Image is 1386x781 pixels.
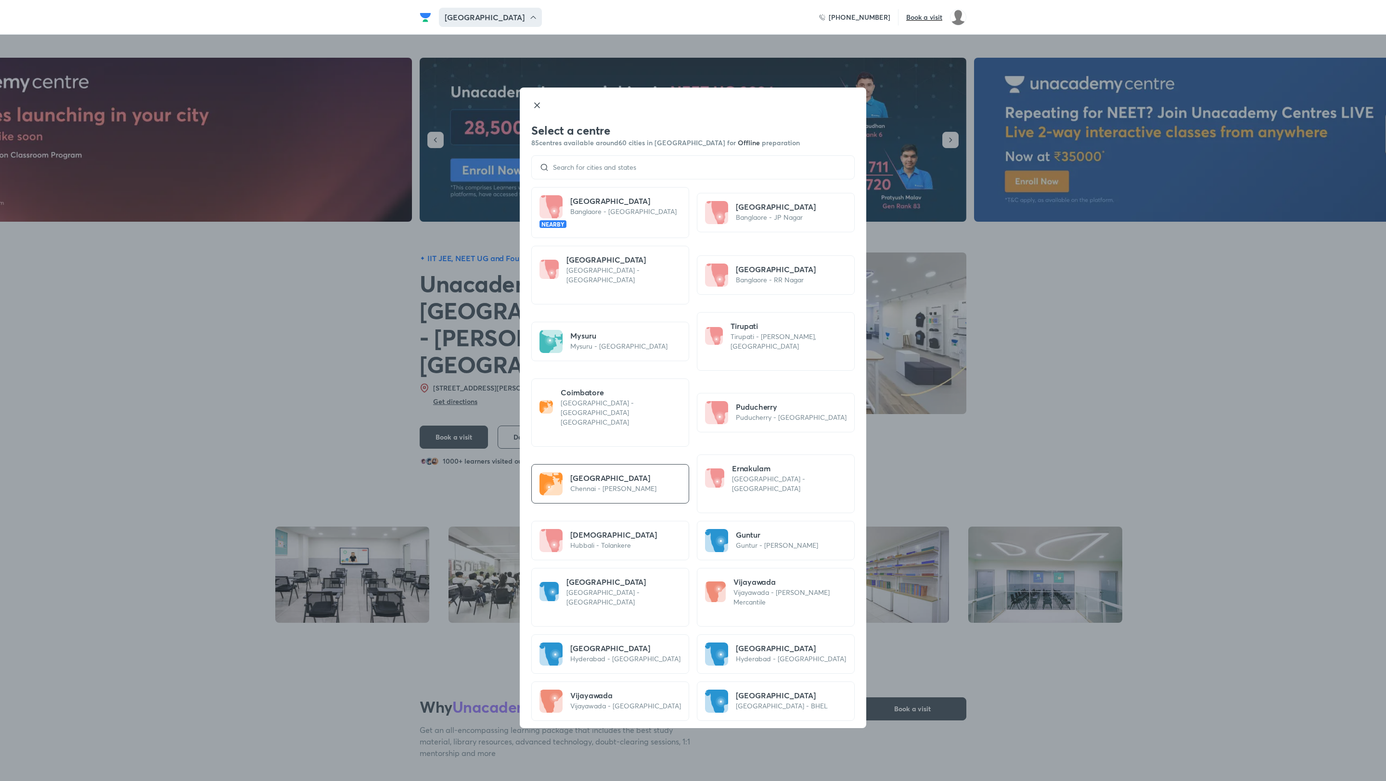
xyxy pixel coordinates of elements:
[566,588,685,607] p: [GEOGRAPHIC_DATA] - [GEOGRAPHIC_DATA]
[570,330,667,341] h5: Mysuru
[736,201,816,213] h5: [GEOGRAPHIC_DATA]
[570,541,657,550] p: Hubbali - Tolankere
[819,13,890,22] a: [PHONE_NUMBER]
[736,275,816,285] p: Banglaore - RR Nagar
[738,138,762,147] span: Offline
[731,332,850,351] p: Tirupati - [PERSON_NAME], [GEOGRAPHIC_DATA]
[539,220,566,228] h6: NEARBY
[736,264,816,275] h5: [GEOGRAPHIC_DATA]
[549,164,847,171] input: Search for cities and states
[736,413,847,422] p: Puducherry - [GEOGRAPHIC_DATA]
[705,468,724,488] img: city-icon
[570,472,656,484] h5: [GEOGRAPHIC_DATA]
[566,576,685,588] h5: [GEOGRAPHIC_DATA]
[736,529,818,541] h5: Guntur
[733,576,850,588] h5: Vijayawada
[705,264,728,287] img: city-icon
[906,13,942,22] h6: Book a visit
[705,529,728,552] img: city-icon
[570,195,677,207] h5: [GEOGRAPHIC_DATA]
[566,254,685,265] h5: [GEOGRAPHIC_DATA]
[736,213,816,222] p: Banglaore - JP Nagar
[531,123,855,138] h3: Select a centre
[732,463,850,474] h5: Ernakulam
[539,690,563,713] img: city-icon
[736,690,828,701] h5: [GEOGRAPHIC_DATA]
[732,474,850,493] p: [GEOGRAPHIC_DATA] - [GEOGRAPHIC_DATA]
[539,582,559,601] img: city-icon
[539,195,563,218] img: city-icon
[539,529,563,552] img: city-icon
[539,400,553,414] img: city-icon
[570,654,680,664] p: Hyderabad - [GEOGRAPHIC_DATA]
[570,529,657,541] h5: [DEMOGRAPHIC_DATA]
[531,138,855,148] h6: 85 centres available around 60 cities in [GEOGRAPHIC_DATA] for preparation
[561,398,685,427] p: [GEOGRAPHIC_DATA] - [GEOGRAPHIC_DATA] [GEOGRAPHIC_DATA]
[736,642,846,654] h5: [GEOGRAPHIC_DATA]
[561,387,685,398] h5: Coimbatore
[420,12,431,23] img: Company Logo
[731,320,850,332] h5: Tirupati
[570,690,681,701] h5: Vijayawada
[705,581,726,602] img: city-icon
[736,401,847,413] h5: Puducherry
[705,642,728,666] img: city-icon
[570,642,680,654] h5: [GEOGRAPHIC_DATA]
[705,690,728,713] img: city-icon
[705,327,723,345] img: city-icon
[736,541,818,550] p: Guntur - [PERSON_NAME]
[570,484,656,493] p: Chennai - [PERSON_NAME]
[570,341,667,351] p: Mysuru - [GEOGRAPHIC_DATA]
[733,588,850,607] p: Vijayawada - [PERSON_NAME] Mercantile
[570,701,681,711] p: Vijayawada - [GEOGRAPHIC_DATA]
[539,330,563,353] img: city-icon
[420,12,435,23] a: Company Logo
[736,701,828,711] p: [GEOGRAPHIC_DATA] - BHEL
[829,13,890,22] h6: [PHONE_NUMBER]
[705,201,728,224] img: city-icon
[570,207,677,216] p: Banglaore - [GEOGRAPHIC_DATA]
[950,9,966,25] img: Rishav
[539,472,563,495] img: city-icon
[736,654,846,664] p: Hyderabad - [GEOGRAPHIC_DATA]
[539,260,559,279] img: city-icon
[566,265,685,285] p: [GEOGRAPHIC_DATA] - [GEOGRAPHIC_DATA]
[705,401,728,424] img: city-icon
[539,642,563,666] img: city-icon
